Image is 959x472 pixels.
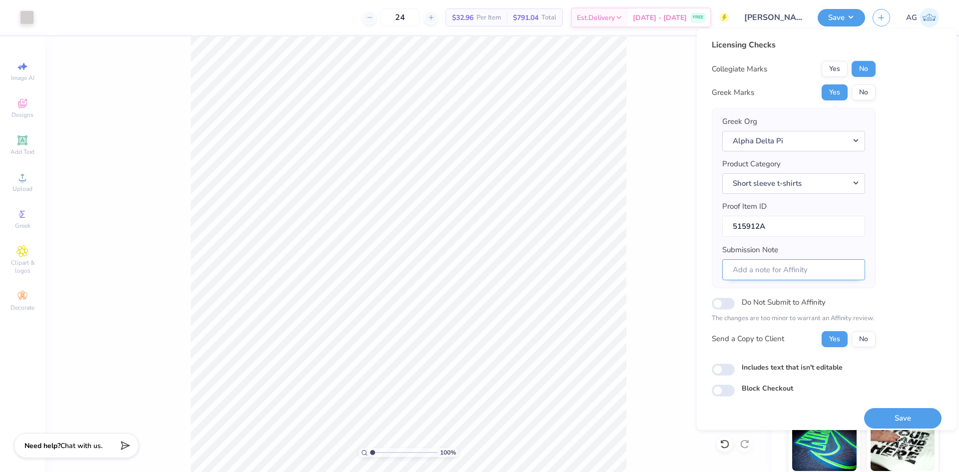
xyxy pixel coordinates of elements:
span: [DATE] - [DATE] [633,12,687,23]
p: The changes are too minor to warrant an Affinity review. [712,314,876,324]
div: Licensing Checks [712,39,876,51]
label: Proof Item ID [722,201,767,212]
label: Includes text that isn't editable [742,362,843,373]
span: Add Text [10,148,34,156]
span: Chat with us. [60,441,102,451]
img: Water based Ink [871,421,935,471]
span: Total [541,12,556,23]
span: Est. Delivery [577,12,615,23]
input: Untitled Design [737,7,810,27]
label: Product Category [722,158,781,170]
button: Yes [822,331,848,347]
button: No [852,61,876,77]
button: Alpha Delta Pi [722,131,865,151]
strong: Need help? [24,441,60,451]
span: $32.96 [452,12,474,23]
label: Do Not Submit to Affinity [742,296,826,309]
button: Save [818,9,865,26]
button: Save [864,408,942,429]
a: AG [906,8,939,27]
div: Greek Marks [712,87,754,98]
span: Designs [11,111,33,119]
span: Greek [15,222,30,230]
span: AG [906,12,917,23]
button: No [852,331,876,347]
span: Clipart & logos [5,259,40,275]
button: Short sleeve t-shirts [722,173,865,194]
span: $791.04 [513,12,538,23]
button: Yes [822,84,848,100]
div: Send a Copy to Client [712,333,784,345]
label: Block Checkout [742,383,793,394]
span: Per Item [477,12,501,23]
span: Image AI [11,74,34,82]
span: 100 % [440,448,456,457]
button: No [852,84,876,100]
span: Upload [12,185,32,193]
img: Glow in the Dark Ink [792,421,857,471]
input: Add a note for Affinity [722,259,865,281]
span: Decorate [10,304,34,312]
button: Yes [822,61,848,77]
img: Aljosh Eyron Garcia [920,8,939,27]
label: Greek Org [722,116,757,127]
input: – – [381,8,420,26]
label: Submission Note [722,244,778,256]
span: FREE [693,14,703,21]
div: Collegiate Marks [712,63,767,75]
